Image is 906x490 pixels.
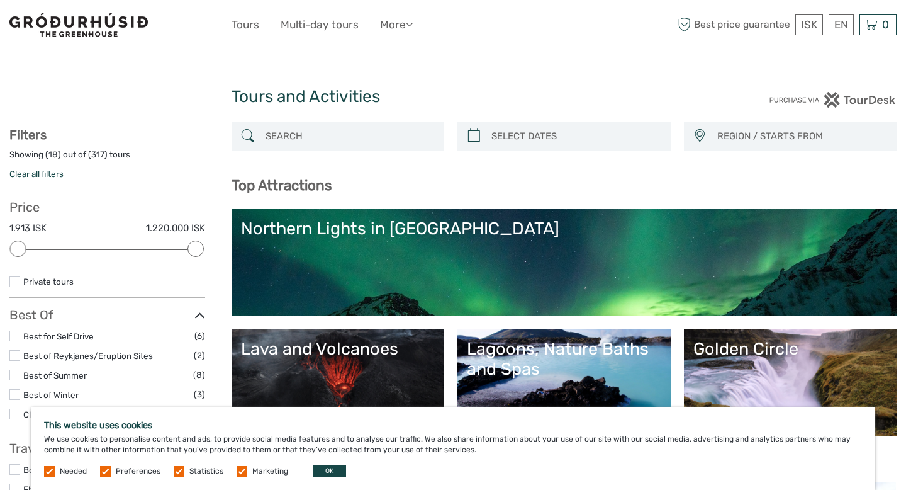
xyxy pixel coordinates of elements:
span: (2) [194,348,205,363]
label: Statistics [189,466,223,477]
span: (3) [194,387,205,402]
span: (8) [193,368,205,382]
a: Best for Self Drive [23,331,94,341]
label: Preferences [116,466,160,477]
span: 0 [880,18,891,31]
a: Boat [23,465,42,475]
div: Golden Circle [693,339,888,359]
a: Clear all filters [9,169,64,179]
button: REGION / STARTS FROM [712,126,891,147]
div: Showing ( ) out of ( ) tours [9,149,205,168]
img: PurchaseViaTourDesk.png [769,92,897,108]
button: OK [313,465,346,477]
a: Northern Lights in [GEOGRAPHIC_DATA] [241,219,888,307]
h3: Best Of [9,307,205,322]
strong: Filters [9,127,47,142]
label: 317 [91,149,104,161]
b: Top Attractions [232,177,332,194]
a: Lagoons, Nature Baths and Spas [467,339,661,427]
span: Best price guarantee [675,14,793,35]
label: 1.220.000 ISK [146,222,205,235]
h5: This website uses cookies [44,420,862,431]
h3: Travel Method [9,441,205,456]
h1: Tours and Activities [232,87,675,107]
label: Needed [60,466,87,477]
a: More [380,16,413,34]
h3: Price [9,200,205,215]
div: EN [829,14,854,35]
a: Classic Tours [23,409,74,419]
a: Tours [232,16,259,34]
label: Marketing [252,466,288,477]
a: Multi-day tours [281,16,359,34]
span: ISK [801,18,817,31]
label: 18 [48,149,58,161]
input: SELECT DATES [486,125,664,147]
span: (6) [194,329,205,343]
button: Open LiveChat chat widget [145,20,160,35]
img: 1578-341a38b5-ce05-4595-9f3d-b8aa3718a0b3_logo_small.jpg [9,13,148,37]
input: SEARCH [260,125,439,147]
div: Lagoons, Nature Baths and Spas [467,339,661,380]
a: Golden Circle [693,339,888,427]
a: Private tours [23,276,74,287]
a: Best of Summer [23,370,87,380]
label: 1.913 ISK [9,222,47,235]
a: Lava and Volcanoes [241,339,435,427]
a: Best of Winter [23,390,79,400]
p: We're away right now. Please check back later! [18,22,142,32]
a: Best of Reykjanes/Eruption Sites [23,351,153,361]
div: Lava and Volcanoes [241,339,435,359]
div: Northern Lights in [GEOGRAPHIC_DATA] [241,219,888,239]
div: We use cookies to personalise content and ads, to provide social media features and to analyse ou... [31,407,875,490]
